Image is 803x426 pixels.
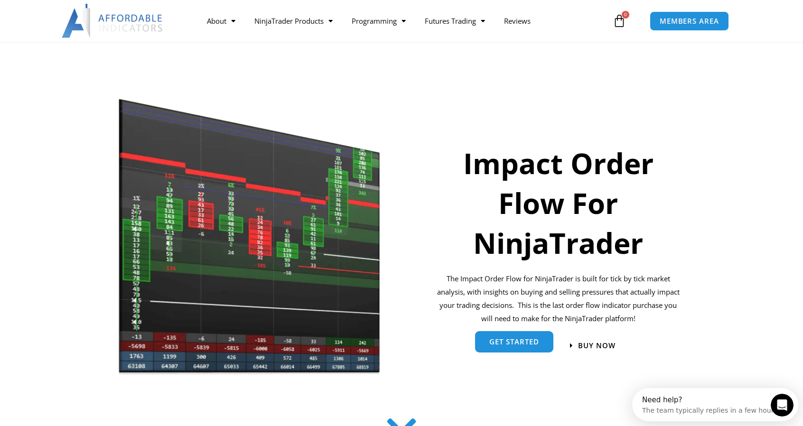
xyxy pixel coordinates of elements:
nav: Menu [197,10,610,32]
span: 0 [622,11,629,19]
div: Open Intercom Messenger [4,4,175,30]
a: get started [475,331,553,352]
span: MEMBERS AREA [660,18,719,25]
a: Programming [342,10,415,32]
img: Orderflow | Affordable Indicators – NinjaTrader [118,96,382,377]
a: 0 [598,7,640,35]
h1: Impact Order Flow For NinjaTrader [435,143,682,263]
img: LogoAI | Affordable Indicators – NinjaTrader [62,4,164,38]
a: MEMBERS AREA [650,11,729,31]
a: Futures Trading [415,10,495,32]
span: get started [489,338,539,345]
a: Reviews [495,10,540,32]
a: About [197,10,245,32]
div: Need help? [10,8,147,16]
iframe: Intercom live chat [771,394,794,417]
div: The team typically replies in a few hours. [10,16,147,26]
p: The Impact Order Flow for NinjaTrader is built for tick by tick market analysis, with insights on... [435,272,682,325]
a: Buy now [570,342,616,349]
iframe: Intercom live chat discovery launcher [632,388,798,421]
a: NinjaTrader Products [245,10,342,32]
span: Buy now [578,342,616,349]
